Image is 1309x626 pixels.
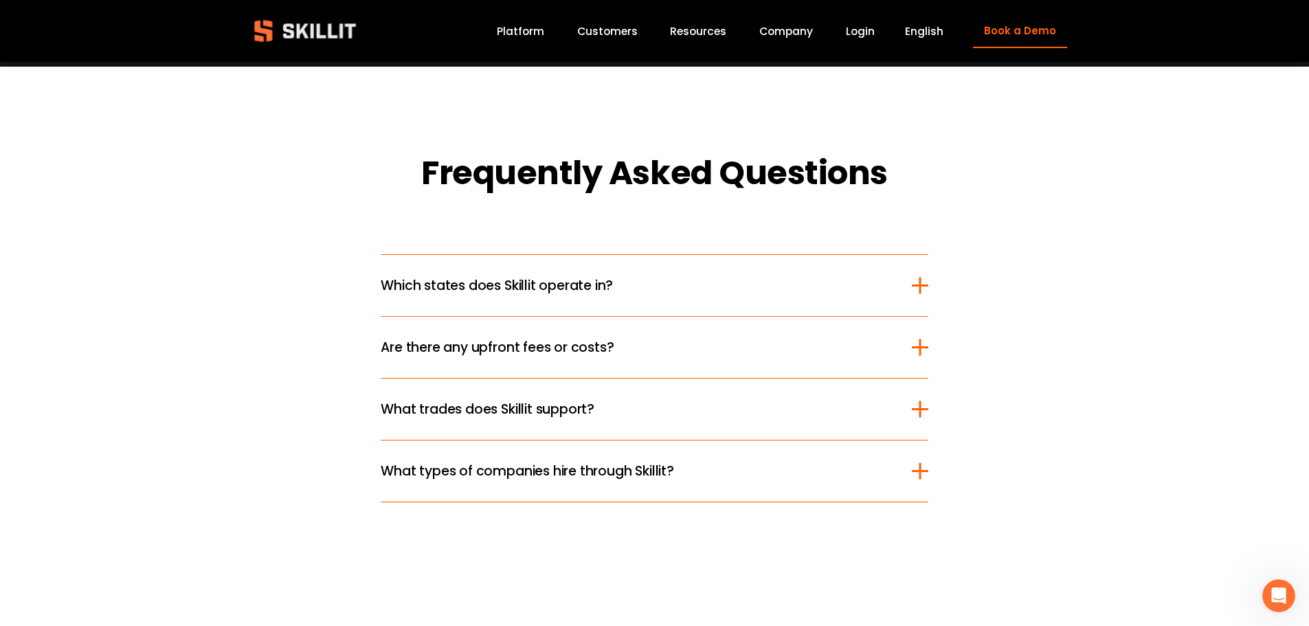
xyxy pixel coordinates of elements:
span: What types of companies hire through Skillit? [381,461,911,481]
button: Which states does Skillit operate in? [381,255,928,316]
button: Are there any upfront fees or costs? [381,317,928,378]
button: What types of companies hire through Skillit? [381,440,928,502]
span: Which states does Skillit operate in? [381,276,911,295]
span: Are there any upfront fees or costs? [381,337,911,357]
div: language picker [905,22,943,41]
a: folder dropdown [670,22,726,41]
span: Resources [670,23,726,39]
span: What trades does Skillit support? [381,399,911,419]
iframe: Intercom live chat [1262,579,1295,612]
img: Skillit [243,10,368,52]
strong: Frequently Asked Questions [421,150,888,196]
a: Company [759,22,813,41]
a: Platform [497,22,544,41]
span: English [905,23,943,39]
a: Customers [577,22,638,41]
a: Login [846,22,875,41]
button: What trades does Skillit support? [381,379,928,440]
a: Book a Demo [973,14,1066,48]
